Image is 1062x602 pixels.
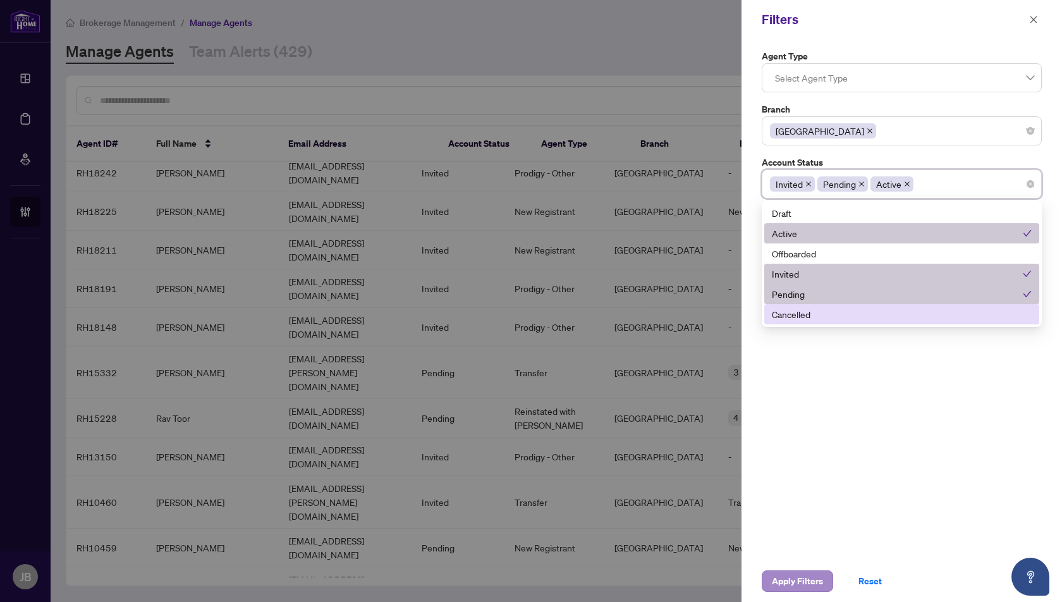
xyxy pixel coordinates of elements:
[772,267,1023,281] div: Invited
[772,226,1023,240] div: Active
[772,307,1032,321] div: Cancelled
[1027,180,1034,188] span: close-circle
[764,284,1039,304] div: Pending
[817,176,868,192] span: Pending
[764,264,1039,284] div: Invited
[772,206,1032,220] div: Draft
[762,49,1042,63] label: Agent Type
[762,156,1042,169] label: Account Status
[762,570,833,592] button: Apply Filters
[867,128,873,134] span: close
[770,123,876,138] span: Mississauga
[772,247,1032,261] div: Offboarded
[805,181,812,187] span: close
[770,176,815,192] span: Invited
[776,124,864,138] span: [GEOGRAPHIC_DATA]
[848,570,892,592] button: Reset
[764,203,1039,223] div: Draft
[764,223,1039,243] div: Active
[776,177,803,191] span: Invited
[858,571,882,591] span: Reset
[764,304,1039,324] div: Cancelled
[870,176,913,192] span: Active
[876,177,901,191] span: Active
[1023,229,1032,238] span: check
[772,287,1023,301] div: Pending
[1023,269,1032,278] span: check
[823,177,856,191] span: Pending
[1023,290,1032,298] span: check
[762,102,1042,116] label: Branch
[762,10,1025,29] div: Filters
[1029,15,1038,24] span: close
[772,571,823,591] span: Apply Filters
[764,243,1039,264] div: Offboarded
[1011,558,1049,596] button: Open asap
[1027,127,1034,135] span: close-circle
[858,181,865,187] span: close
[904,181,910,187] span: close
